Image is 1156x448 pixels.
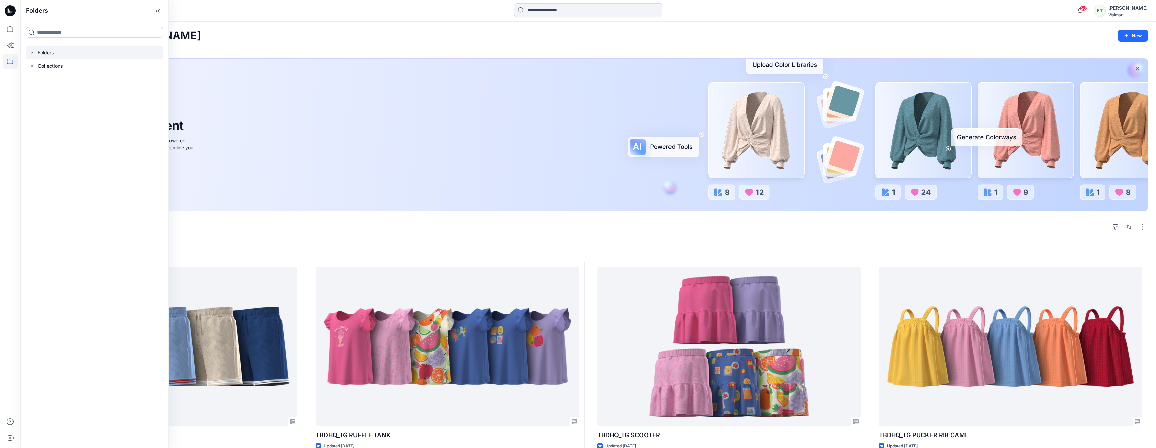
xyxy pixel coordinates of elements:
p: TBDHQ_TG RUFFLE TANK [316,430,579,440]
div: [PERSON_NAME] [1108,4,1148,12]
p: Collections [38,62,63,70]
div: ET [1094,5,1106,17]
p: TBDHQ_TG PUCKER RIB CAMI [879,430,1142,440]
div: Walmart [1108,12,1148,17]
h4: Styles [28,246,1148,254]
a: TBDHQ_TG SCOOTER [597,267,861,427]
p: TBDHQ_TG SCOOTER [597,430,861,440]
span: 26 [1080,6,1087,11]
a: TBDHQ_TG PUCKER RIB CAMI [879,267,1142,427]
a: TBDHQ_TG RUFFLE TANK [316,267,579,427]
button: New [1118,30,1148,42]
